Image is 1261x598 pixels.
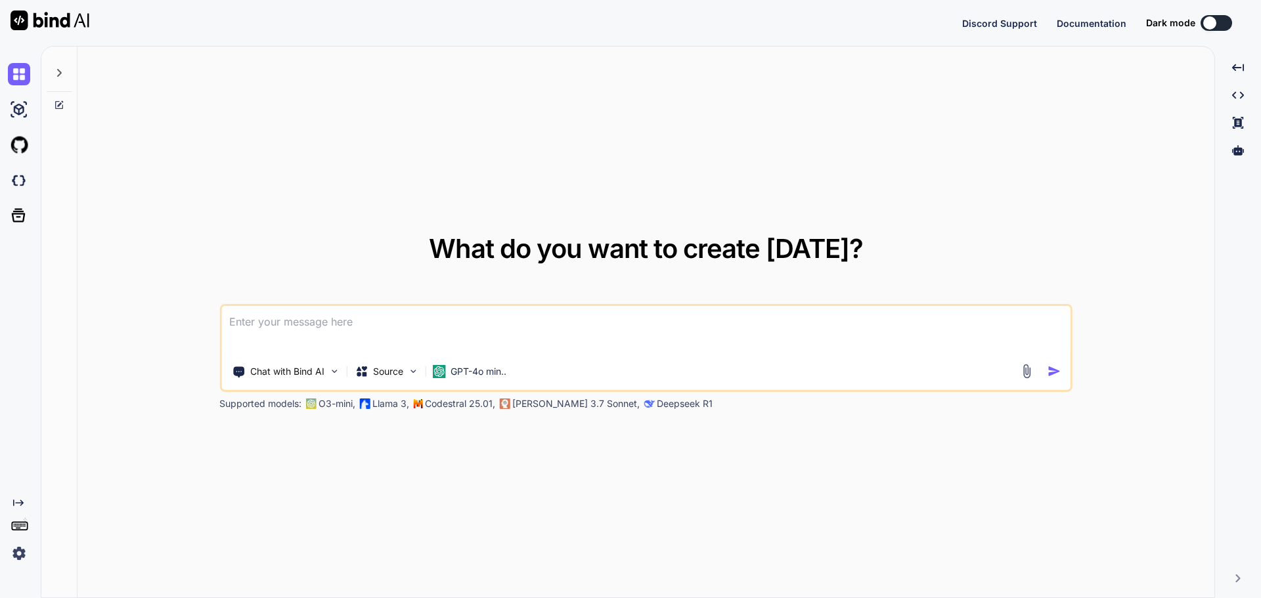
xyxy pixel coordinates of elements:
[8,63,30,85] img: chat
[250,365,324,378] p: Chat with Bind AI
[1048,364,1061,378] img: icon
[407,366,418,377] img: Pick Models
[8,134,30,156] img: githubLight
[11,11,89,30] img: Bind AI
[962,18,1037,29] span: Discord Support
[305,398,316,409] img: GPT-4
[359,398,370,409] img: Llama2
[512,397,640,410] p: [PERSON_NAME] 3.7 Sonnet,
[432,365,445,378] img: GPT-4o mini
[8,169,30,192] img: darkCloudIdeIcon
[413,399,422,408] img: Mistral-AI
[429,232,863,265] span: What do you want to create [DATE]?
[372,397,409,410] p: Llama 3,
[328,366,340,377] img: Pick Tools
[962,16,1037,30] button: Discord Support
[499,398,510,409] img: claude
[373,365,403,378] p: Source
[644,398,654,409] img: claude
[1057,18,1126,29] span: Documentation
[8,98,30,121] img: ai-studio
[425,397,495,410] p: Codestral 25.01,
[1146,16,1195,30] span: Dark mode
[657,397,713,410] p: Deepseek R1
[451,365,506,378] p: GPT-4o min..
[319,397,355,410] p: O3-mini,
[1019,364,1034,379] img: attachment
[219,397,301,410] p: Supported models:
[1057,16,1126,30] button: Documentation
[8,542,30,565] img: settings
